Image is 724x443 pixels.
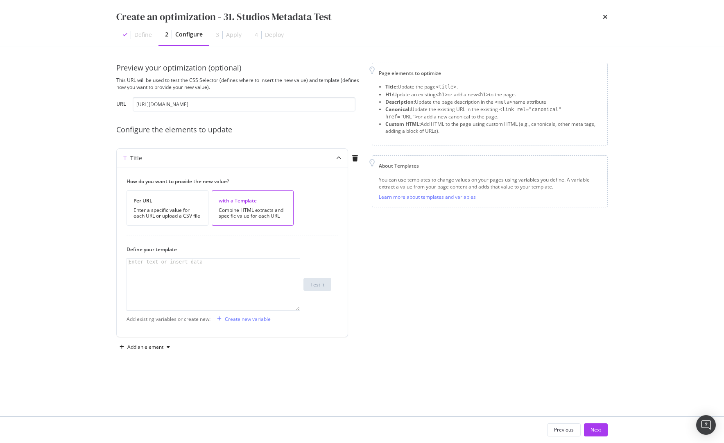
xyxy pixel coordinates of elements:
[165,30,168,39] div: 2
[133,97,355,111] input: https://www.example.com
[385,91,393,98] strong: H1:
[303,278,331,291] button: Test it
[127,178,331,185] label: How do you want to provide the new value?
[127,259,204,265] div: Enter text or insert data
[216,31,219,39] div: 3
[591,426,601,433] div: Next
[219,207,287,219] div: Combine HTML extracts and specific value for each URL
[127,316,210,323] div: Add existing variables or create new:
[385,106,411,113] strong: Canonical:
[226,31,242,39] div: Apply
[477,92,489,98] span: <h1>
[547,423,581,436] button: Previous
[385,120,421,127] strong: Custom HTML:
[255,31,258,39] div: 4
[130,154,142,162] div: Title
[116,63,362,73] div: Preview your optimization (optional)
[310,281,324,288] div: Test it
[603,10,608,24] div: times
[116,125,362,135] div: Configure the elements to update
[127,345,163,350] div: Add an element
[265,31,284,39] div: Deploy
[696,415,716,435] div: Open Intercom Messenger
[584,423,608,436] button: Next
[495,99,512,105] span: <meta>
[436,84,457,90] span: <title>
[385,91,601,98] li: Update an existing or add a new to the page.
[385,98,601,106] li: Update the page description in the name attribute
[385,83,601,91] li: Update the page .
[134,31,152,39] div: Define
[116,77,362,91] div: This URL will be used to test the CSS Selector (defines where to insert the new value) and templa...
[219,197,287,204] div: with a Template
[133,207,201,219] div: Enter a specific value for each URL or upload a CSV file
[116,100,126,109] label: URL
[133,197,201,204] div: Per URL
[385,106,601,120] li: Update the existing URL in the existing or add a new canonical to the page.
[116,10,332,24] div: Create an optimization - 31. Studios Metadata Test
[436,92,448,98] span: <h1>
[554,426,574,433] div: Previous
[379,70,601,77] div: Page elements to optimize
[385,83,398,90] strong: Title:
[385,120,601,134] li: Add HTML to the page using custom HTML (e.g., canonicals, other meta tags, adding a block of URLs).
[225,316,271,323] div: Create new variable
[379,176,601,190] div: You can use templates to change values on your pages using variables you define. A variable extra...
[385,107,561,120] span: <link rel="canonical" href="URL">
[175,30,203,39] div: Configure
[127,246,331,253] label: Define your template
[214,312,271,325] button: Create new variable
[379,193,476,200] a: Learn more about templates and variables
[385,98,415,105] strong: Description:
[379,162,601,169] div: About Templates
[116,341,173,354] button: Add an element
